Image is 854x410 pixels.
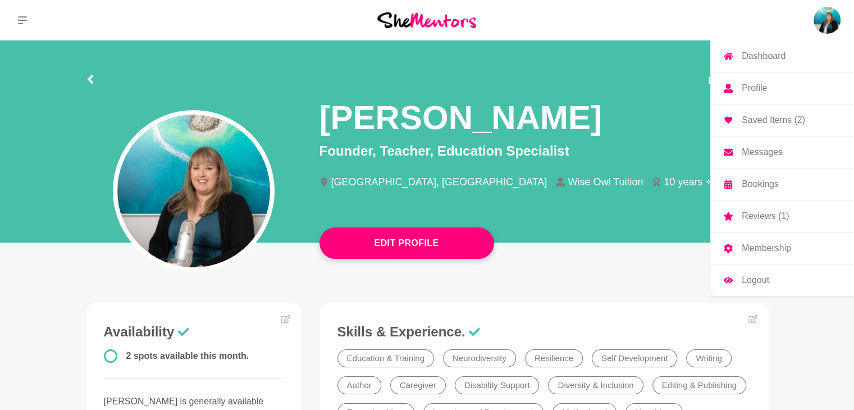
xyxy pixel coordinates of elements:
button: Edit Profile [319,227,494,259]
h3: Skills & Experience. [337,324,751,340]
a: Profile [710,72,854,104]
p: Membership [742,244,791,253]
p: Founder, Teacher, Education Specialist [319,141,769,161]
a: Saved Items (2) [710,104,854,136]
p: Messages [742,148,783,157]
img: Emily Fogg [814,7,841,34]
li: [GEOGRAPHIC_DATA], [GEOGRAPHIC_DATA] [319,177,556,187]
span: 2 spots available this month. [126,351,249,361]
p: Dashboard [742,52,786,61]
p: Reviews (1) [742,212,789,221]
p: Bookings [742,180,779,189]
li: Wise Owl Tuition [556,177,652,187]
p: Logout [742,276,769,285]
p: Saved Items (2) [742,116,805,125]
a: Reviews (1) [710,201,854,232]
a: Emily FoggDashboardProfileSaved Items (2)MessagesBookingsReviews (1)MembershipLogout [814,7,841,34]
span: Edit profile [708,74,751,88]
h3: Availability [104,324,284,340]
img: She Mentors Logo [377,12,476,28]
a: Messages [710,136,854,168]
li: 10 years + [652,177,720,187]
h1: [PERSON_NAME] [319,97,602,139]
a: Bookings [710,168,854,200]
p: Profile [742,84,767,93]
a: Dashboard [710,40,854,72]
